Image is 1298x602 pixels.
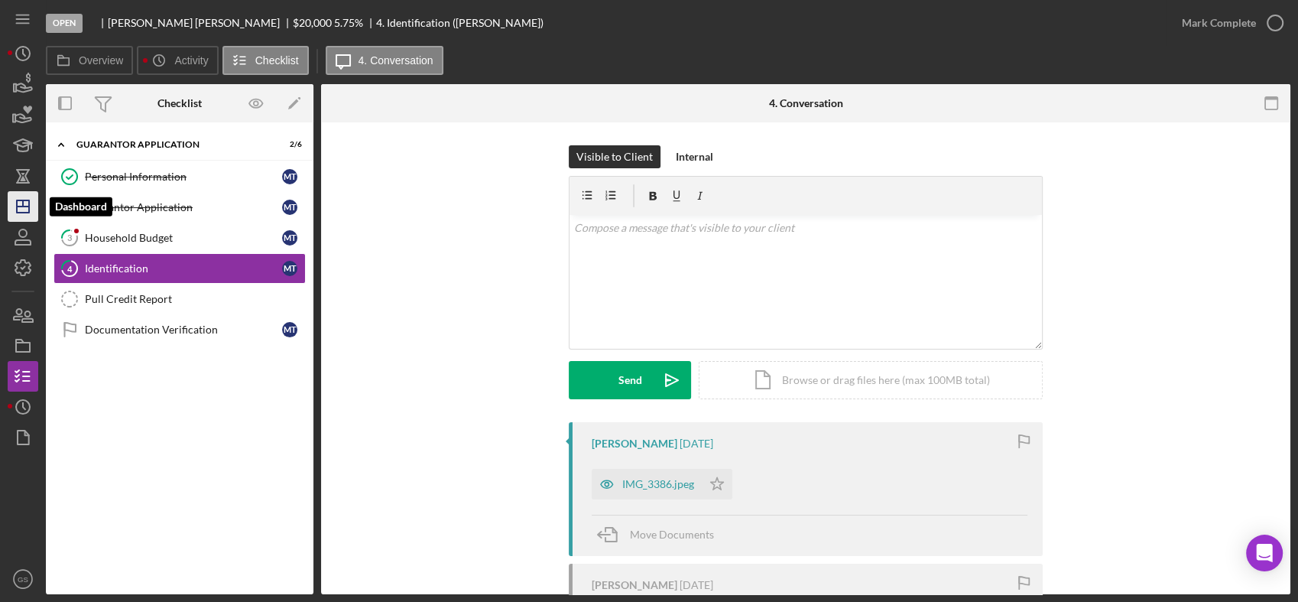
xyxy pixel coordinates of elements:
tspan: 4 [67,263,73,273]
div: Household Budget [85,232,282,244]
a: 4IdentificationMT [54,253,306,284]
text: GS [18,575,28,584]
div: M T [282,200,297,215]
tspan: 3 [67,233,72,242]
div: IMG_3386.jpeg [622,478,694,490]
button: IMG_3386.jpeg [592,469,732,499]
button: Visible to Client [569,145,660,168]
label: Checklist [255,54,299,67]
div: 4. Conversation [769,97,843,109]
label: 4. Conversation [359,54,433,67]
button: 4. Conversation [326,46,443,75]
button: GS [8,564,38,594]
div: 4. Identification ([PERSON_NAME]) [376,17,544,29]
div: M T [282,169,297,184]
div: Visible to Client [576,145,653,168]
div: M T [282,230,297,246]
div: Mark Complete [1182,8,1256,38]
div: Pull Credit Report [85,293,305,305]
div: 5.75 % [334,17,363,29]
div: Documentation Verification [85,324,282,336]
div: Open Intercom Messenger [1246,535,1283,571]
div: M T [282,322,297,337]
label: Activity [174,54,208,67]
div: Checklist [157,97,202,109]
div: Guarantor Application [76,140,264,149]
button: Send [569,361,691,399]
div: Personal Information [85,171,282,183]
div: [PERSON_NAME] [PERSON_NAME] [108,17,293,29]
div: Guarantor Application [85,201,282,213]
a: Pull Credit Report [54,284,306,314]
button: Internal [668,145,721,168]
div: Send [618,361,642,399]
div: [PERSON_NAME] [592,579,677,591]
button: Checklist [222,46,309,75]
span: Move Documents [630,528,714,541]
a: Documentation VerificationMT [54,314,306,345]
time: 2025-09-30 03:42 [680,579,713,591]
div: [PERSON_NAME] [592,438,677,450]
a: 3Household BudgetMT [54,223,306,253]
a: Personal InformationMT [54,161,306,192]
button: Activity [137,46,218,75]
button: Overview [46,46,133,75]
div: Identification [85,262,282,275]
button: Move Documents [592,516,729,554]
div: 2 / 6 [274,140,302,149]
div: M T [282,261,297,276]
button: Mark Complete [1167,8,1290,38]
time: 2025-10-07 01:50 [680,438,713,450]
a: Guarantor ApplicationMT [54,192,306,223]
div: Open [46,14,83,33]
label: Overview [79,54,123,67]
div: Internal [676,145,713,168]
span: $20,000 [293,16,332,29]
